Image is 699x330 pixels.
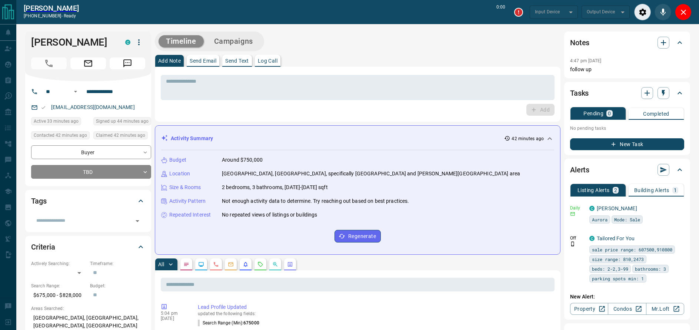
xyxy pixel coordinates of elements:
p: Search Range (Min) : [198,320,259,326]
svg: Emails [228,261,234,267]
div: Mute [655,4,671,20]
span: Signed up 44 minutes ago [96,118,149,125]
div: Mon Sep 15 2025 [31,131,90,142]
div: Criteria [31,238,145,256]
p: Add Note [158,58,181,63]
button: Open [71,87,80,96]
a: [PERSON_NAME] [24,4,79,13]
p: Size & Rooms [169,184,201,191]
span: ready [64,13,76,19]
div: Mon Sep 15 2025 [31,117,90,128]
p: 42 minutes ago [512,135,544,142]
div: condos.ca [125,40,130,45]
div: condos.ca [589,206,595,211]
span: Mode: Sale [614,216,640,223]
p: $675,000 - $828,000 [31,289,86,301]
div: Activity Summary42 minutes ago [161,132,554,145]
p: Pending [583,111,603,116]
p: Repeated Interest [169,211,211,219]
p: 0:00 [496,4,505,20]
div: condos.ca [589,236,595,241]
p: No pending tasks [570,123,684,134]
div: Mon Sep 15 2025 [93,117,151,128]
p: Budget: [90,283,145,289]
span: size range: 810,2473 [592,255,644,263]
p: [DATE] [161,316,187,321]
span: Aurora [592,216,608,223]
a: [EMAIL_ADDRESS][DOMAIN_NAME] [51,104,135,110]
p: Not enough activity data to determine. Try reaching out based on best practices. [222,197,409,205]
span: 675000 [243,320,259,326]
span: Email [70,57,106,69]
button: New Task [570,138,684,150]
span: Claimed 42 minutes ago [96,132,145,139]
p: Areas Searched: [31,305,145,312]
p: Send Email [190,58,216,63]
span: Call [31,57,67,69]
h1: [PERSON_NAME] [31,36,114,48]
svg: Agent Actions [287,261,293,267]
p: Actively Searching: [31,260,86,267]
p: Completed [643,111,669,116]
div: Close [675,4,692,20]
p: 2 [614,188,617,193]
a: Condos [608,303,646,315]
span: parking spots min: 1 [592,275,644,282]
a: Tailored For You [597,235,635,241]
div: Notes [570,34,684,52]
svg: Notes [183,261,189,267]
p: Budget [169,156,186,164]
p: [GEOGRAPHIC_DATA], [GEOGRAPHIC_DATA], specifically [GEOGRAPHIC_DATA] and [PERSON_NAME][GEOGRAPHIC... [222,170,520,178]
p: Search Range: [31,283,86,289]
p: 2 bedrooms, 3 bathrooms, [DATE]-[DATE] sqft [222,184,328,191]
p: 0 [608,111,611,116]
p: Timeframe: [90,260,145,267]
h2: Tags [31,195,46,207]
a: Mr.Loft [646,303,684,315]
p: 5:04 pm [161,311,187,316]
div: Buyer [31,145,151,159]
p: All [158,262,164,267]
button: Campaigns [207,35,260,47]
svg: Requests [257,261,263,267]
span: sale price range: 607500,910800 [592,246,672,253]
p: Daily [570,205,585,211]
p: follow up [570,66,684,73]
span: bathrooms: 3 [635,265,666,273]
button: Regenerate [334,230,381,242]
h2: Tasks [570,87,589,99]
h2: Criteria [31,241,55,253]
p: updated the following fields: [198,311,552,316]
p: Log Call [258,58,277,63]
svg: Opportunities [272,261,278,267]
a: [PERSON_NAME] [597,205,637,211]
p: Lead Profile Updated [198,303,552,311]
div: TBD [31,165,151,179]
span: beds: 2-2,3-99 [592,265,628,273]
p: Activity Summary [171,135,213,142]
p: Off [570,235,585,241]
p: No repeated views of listings or buildings [222,211,317,219]
span: Message [110,57,145,69]
div: Tags [31,192,145,210]
p: Send Text [225,58,249,63]
h2: Alerts [570,164,589,176]
div: Tasks [570,84,684,102]
span: Contacted 42 minutes ago [34,132,87,139]
a: Property [570,303,608,315]
div: Audio Settings [634,4,651,20]
span: Active 33 minutes ago [34,118,79,125]
svg: Calls [213,261,219,267]
p: 1 [674,188,677,193]
p: Listing Alerts [577,188,610,193]
button: Timeline [159,35,204,47]
p: New Alert: [570,293,684,301]
p: Around $750,000 [222,156,263,164]
p: 4:47 pm [DATE] [570,58,602,63]
div: Mon Sep 15 2025 [93,131,151,142]
p: [PHONE_NUMBER] - [24,13,79,19]
p: Location [169,170,190,178]
svg: Listing Alerts [243,261,249,267]
svg: Lead Browsing Activity [198,261,204,267]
